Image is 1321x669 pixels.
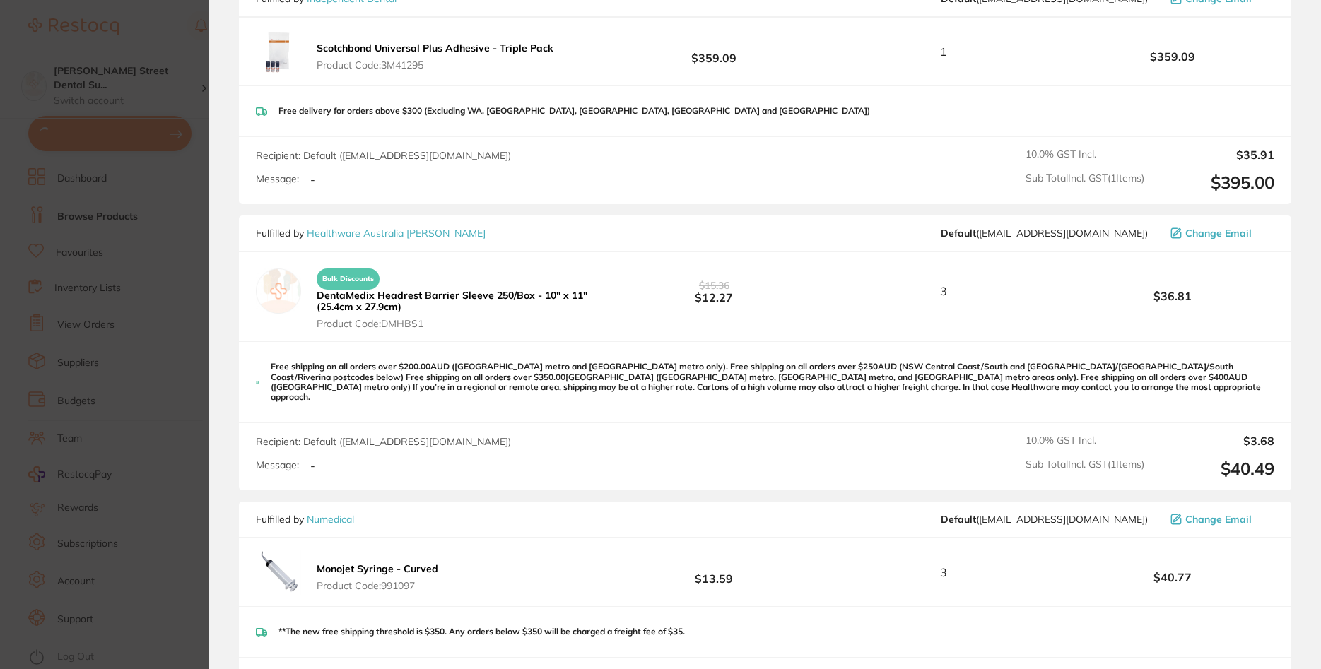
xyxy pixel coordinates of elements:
button: Monojet Syringe - Curved Product Code:991097 [312,562,442,592]
img: MGh1aGNjaQ [256,550,301,595]
b: $40.77 [1071,571,1274,584]
span: info@healthwareaustralia.com.au [941,227,1148,239]
span: Bulk Discounts [317,268,380,290]
p: Fulfilled by [256,227,486,239]
a: Numedical [307,513,354,526]
button: Change Email [1166,227,1274,239]
span: Sub Total Incl. GST ( 1 Items) [1026,172,1144,193]
b: $359.09 [612,39,816,65]
p: **The new free shipping threshold is $350. Any orders below $350 will be charged a freight fee of... [278,627,685,637]
b: Default [941,227,976,239]
span: 10.0 % GST Incl. [1026,434,1144,447]
p: Free shipping on all orders over $200.00AUD ([GEOGRAPHIC_DATA] metro and [GEOGRAPHIC_DATA] metro ... [271,362,1274,403]
output: $40.49 [1156,458,1274,479]
label: Message: [256,173,299,185]
span: Change Email [1185,514,1252,525]
b: $13.59 [612,560,816,586]
span: 10.0 % GST Incl. [1026,148,1144,161]
span: Product Code: 3M41295 [317,59,553,71]
p: Fulfilled by [256,514,354,525]
label: Message: [256,459,299,471]
span: Change Email [1185,227,1252,239]
button: Bulk Discounts DentaMedix Headrest Barrier Sleeve 250/Box - 10" x 11"(25.4cm x 27.9cm) Product Co... [312,262,612,330]
span: Sub Total Incl. GST ( 1 Items) [1026,458,1144,479]
b: Scotchbond Universal Plus Adhesive - Triple Pack [317,42,553,54]
span: 3 [940,566,947,579]
p: - [310,459,315,472]
span: Product Code: DMHBS1 [317,318,608,329]
b: $12.27 [612,278,816,304]
span: Recipient: Default ( [EMAIL_ADDRESS][DOMAIN_NAME] ) [256,435,511,448]
b: Default [941,513,976,526]
p: - [310,173,315,186]
span: Product Code: 991097 [317,580,438,591]
output: $35.91 [1156,148,1274,161]
span: $15.36 [699,279,729,292]
b: Monojet Syringe - Curved [317,562,438,575]
a: Healthware Australia [PERSON_NAME] [307,227,486,239]
img: d3Z0bzczYg [256,29,301,74]
span: Recipient: Default ( [EMAIL_ADDRESS][DOMAIN_NAME] ) [256,149,511,162]
b: DentaMedix Headrest Barrier Sleeve 250/Box - 10" x 11"(25.4cm x 27.9cm) [317,289,587,313]
span: 3 [940,285,947,297]
button: Change Email [1166,513,1274,526]
output: $395.00 [1156,172,1274,193]
output: $3.68 [1156,434,1274,447]
b: $36.81 [1071,290,1274,302]
img: empty.jpg [256,268,301,314]
span: 1 [940,45,947,58]
span: orders@numedical.com.au [941,514,1148,525]
button: Scotchbond Universal Plus Adhesive - Triple Pack Product Code:3M41295 [312,42,558,71]
p: Free delivery for orders above $300 (Excluding WA, [GEOGRAPHIC_DATA], [GEOGRAPHIC_DATA], [GEOGRAP... [278,106,870,116]
b: $359.09 [1071,50,1274,63]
